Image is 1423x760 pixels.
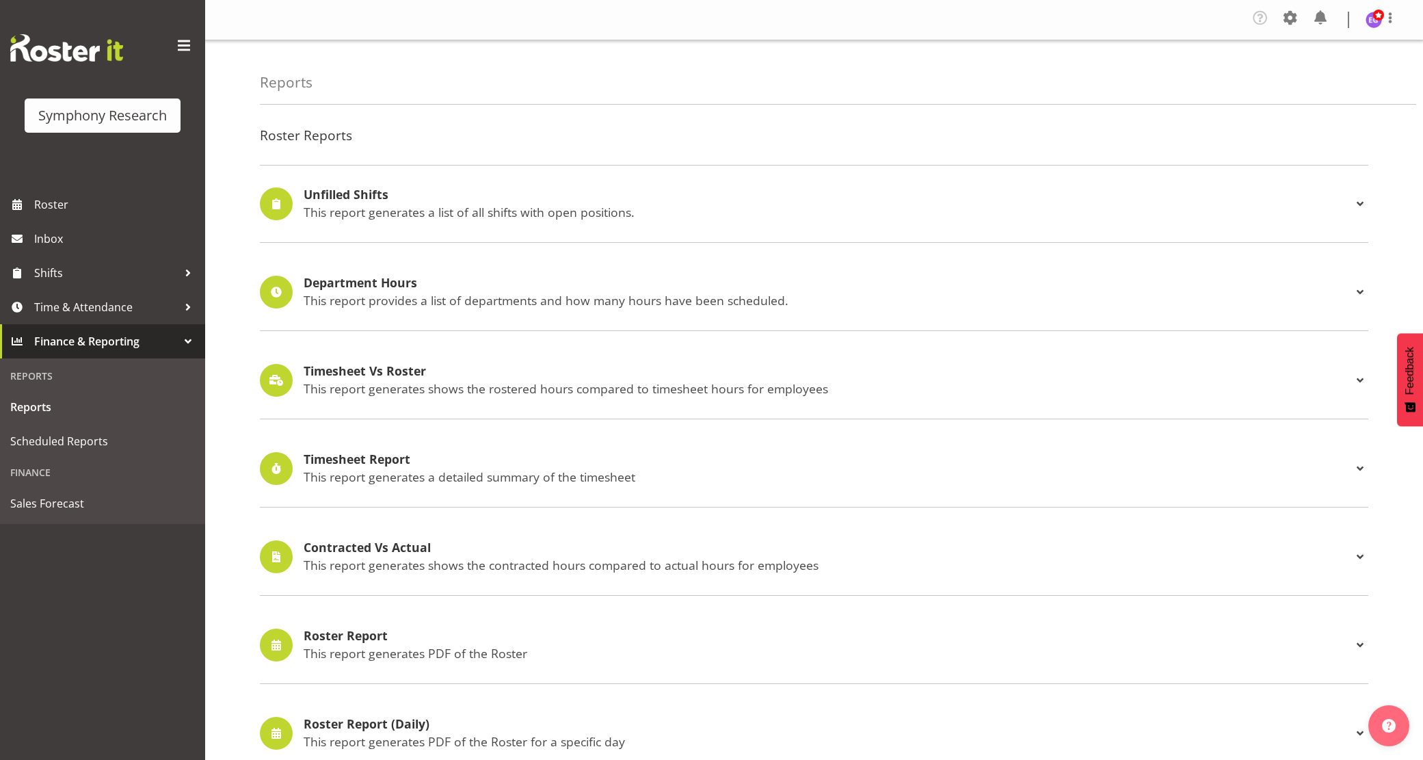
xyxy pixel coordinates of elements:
[304,205,1352,220] p: This report generates a list of all shifts with open positions.
[304,469,1352,484] p: This report generates a detailed summary of the timesheet
[1397,333,1423,426] button: Feedback - Show survey
[10,397,195,417] span: Reports
[10,34,123,62] img: Rosterit website logo
[10,431,195,451] span: Scheduled Reports
[260,364,1368,397] div: Timesheet Vs Roster This report generates shows the rostered hours compared to timesheet hours fo...
[304,276,1352,290] h4: Department Hours
[34,263,178,283] span: Shifts
[3,424,202,458] a: Scheduled Reports
[304,381,1352,396] p: This report generates shows the rostered hours compared to timesheet hours for employees
[1404,347,1416,395] span: Feedback
[260,540,1368,573] div: Contracted Vs Actual This report generates shows the contracted hours compared to actual hours fo...
[260,629,1368,661] div: Roster Report This report generates PDF of the Roster
[1382,719,1396,733] img: help-xxl-2.png
[304,453,1352,467] h4: Timesheet Report
[304,718,1352,731] h4: Roster Report (Daily)
[304,188,1352,202] h4: Unfilled Shifts
[34,331,178,352] span: Finance & Reporting
[260,717,1368,750] div: Roster Report (Daily) This report generates PDF of the Roster for a specific day
[304,629,1352,643] h4: Roster Report
[260,75,312,90] h4: Reports
[304,646,1352,661] p: This report generates PDF of the Roster
[3,486,202,521] a: Sales Forecast
[10,493,195,514] span: Sales Forecast
[1366,12,1382,28] img: emma-gannaway277.jpg
[304,365,1352,378] h4: Timesheet Vs Roster
[260,452,1368,485] div: Timesheet Report This report generates a detailed summary of the timesheet
[304,734,1352,749] p: This report generates PDF of the Roster for a specific day
[34,297,178,317] span: Time & Attendance
[38,105,167,126] div: Symphony Research
[304,293,1352,308] p: This report provides a list of departments and how many hours have been scheduled.
[3,458,202,486] div: Finance
[260,276,1368,309] div: Department Hours This report provides a list of departments and how many hours have been scheduled.
[304,541,1352,555] h4: Contracted Vs Actual
[3,362,202,390] div: Reports
[3,390,202,424] a: Reports
[260,187,1368,220] div: Unfilled Shifts This report generates a list of all shifts with open positions.
[34,228,198,249] span: Inbox
[260,128,1368,143] h4: Roster Reports
[34,194,198,215] span: Roster
[304,558,1352,573] p: This report generates shows the contracted hours compared to actual hours for employees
